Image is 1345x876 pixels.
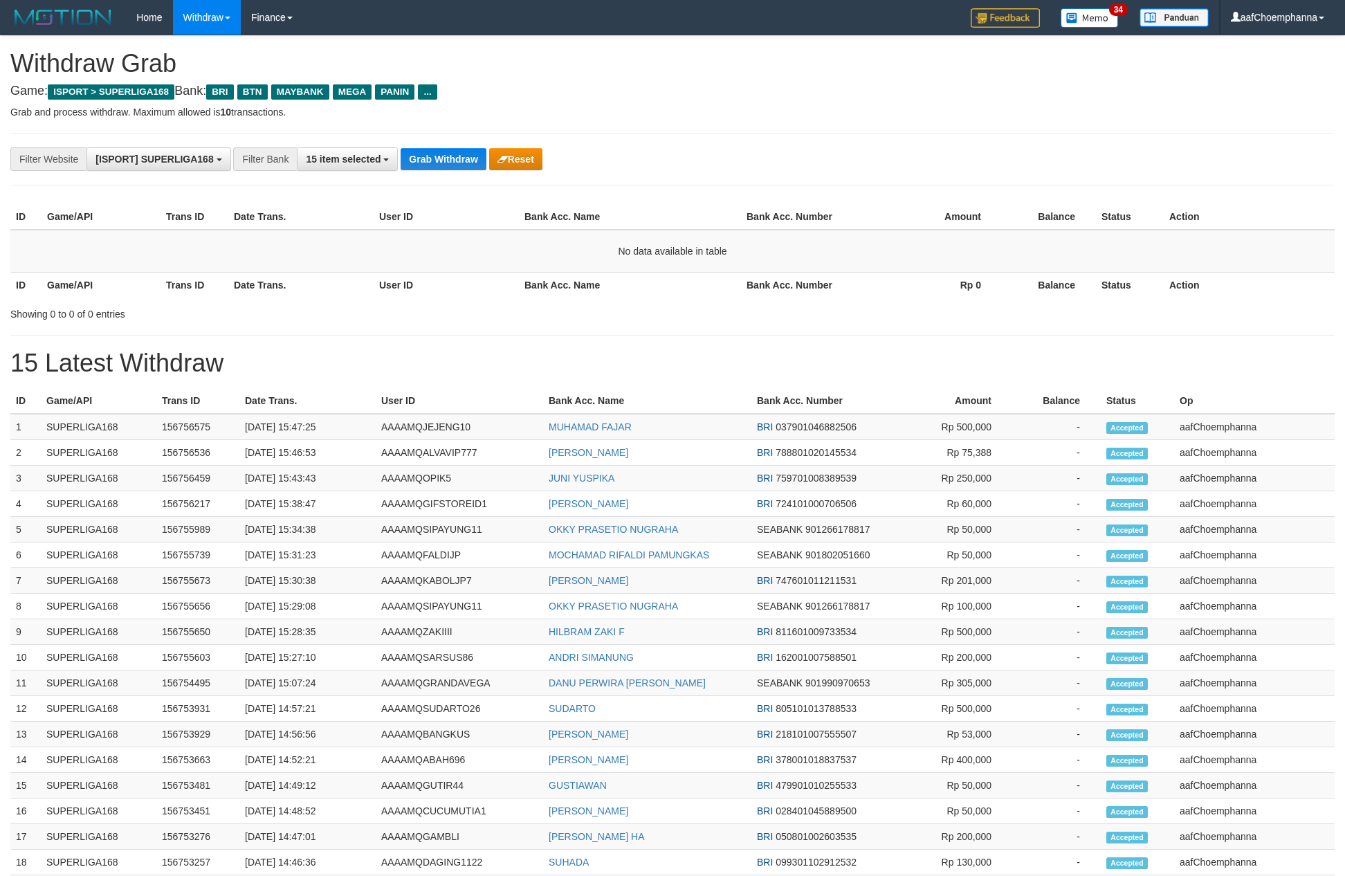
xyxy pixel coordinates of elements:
img: MOTION_logo.png [10,7,116,28]
td: [DATE] 14:52:21 [239,747,376,773]
span: Copy 759701008389539 to clipboard [776,473,857,484]
td: [DATE] 15:47:25 [239,414,376,440]
td: [DATE] 15:31:23 [239,542,376,568]
div: Showing 0 to 0 of 0 entries [10,302,550,321]
th: Bank Acc. Name [543,388,751,414]
span: BRI [757,831,773,842]
span: Accepted [1106,755,1148,767]
td: 11 [10,670,41,696]
td: 156753451 [156,799,239,824]
td: [DATE] 15:43:43 [239,466,376,491]
td: SUPERLIGA168 [41,542,156,568]
td: - [1012,850,1101,875]
a: [PERSON_NAME] [549,575,628,586]
td: aafChoemphanna [1174,850,1335,875]
td: [DATE] 14:56:56 [239,722,376,747]
span: Accepted [1106,422,1148,434]
td: AAAAMQCUCUMUTIA1 [376,799,543,824]
span: Accepted [1106,550,1148,562]
button: Grab Withdraw [401,148,486,170]
td: 156753929 [156,722,239,747]
th: Game/API [42,204,161,230]
a: OKKY PRASETIO NUGRAHA [549,524,678,535]
a: JUNI YUSPIKA [549,473,614,484]
a: [PERSON_NAME] [549,498,628,509]
span: Accepted [1106,601,1148,613]
span: ... [418,84,437,100]
a: [PERSON_NAME] [549,729,628,740]
td: Rp 250,000 [879,466,1012,491]
td: 156755656 [156,594,239,619]
td: - [1012,542,1101,568]
th: Bank Acc. Name [519,204,741,230]
td: Rp 50,000 [879,542,1012,568]
td: aafChoemphanna [1174,542,1335,568]
td: 156753663 [156,747,239,773]
td: - [1012,414,1101,440]
td: aafChoemphanna [1174,824,1335,850]
td: - [1012,491,1101,517]
th: Game/API [41,388,156,414]
td: SUPERLIGA168 [41,799,156,824]
a: SUHADA [549,857,589,868]
td: Rp 305,000 [879,670,1012,696]
span: Copy 805101013788533 to clipboard [776,703,857,714]
td: SUPERLIGA168 [41,645,156,670]
th: Bank Acc. Name [519,272,741,298]
td: 6 [10,542,41,568]
th: Status [1096,272,1164,298]
th: Action [1164,272,1335,298]
td: SUPERLIGA168 [41,850,156,875]
th: User ID [374,272,519,298]
td: SUPERLIGA168 [41,722,156,747]
td: 15 [10,773,41,799]
td: Rp 200,000 [879,824,1012,850]
td: SUPERLIGA168 [41,491,156,517]
a: DANU PERWIRA [PERSON_NAME] [549,677,706,688]
span: Accepted [1106,832,1148,843]
td: 156756536 [156,440,239,466]
td: SUPERLIGA168 [41,619,156,645]
td: Rp 50,000 [879,773,1012,799]
td: - [1012,440,1101,466]
th: Trans ID [161,204,228,230]
th: Status [1101,388,1174,414]
td: 156754495 [156,670,239,696]
a: [PERSON_NAME] [549,805,628,816]
span: BRI [757,780,773,791]
td: 156755603 [156,645,239,670]
a: [PERSON_NAME] HA [549,831,644,842]
span: BRI [757,703,773,714]
td: 16 [10,799,41,824]
span: Copy 788801020145534 to clipboard [776,447,857,458]
span: Copy 901266178817 to clipboard [805,524,870,535]
th: Balance [1002,272,1096,298]
td: Rp 53,000 [879,722,1012,747]
th: ID [10,204,42,230]
td: [DATE] 14:48:52 [239,799,376,824]
span: Accepted [1106,857,1148,869]
td: SUPERLIGA168 [41,824,156,850]
td: [DATE] 14:47:01 [239,824,376,850]
span: Copy 901990970653 to clipboard [805,677,870,688]
td: aafChoemphanna [1174,670,1335,696]
td: SUPERLIGA168 [41,414,156,440]
td: AAAAMQKABOLJP7 [376,568,543,594]
span: BRI [757,447,773,458]
span: MEGA [333,84,372,100]
span: Copy 162001007588501 to clipboard [776,652,857,663]
span: Copy 724101000706506 to clipboard [776,498,857,509]
td: [DATE] 14:49:12 [239,773,376,799]
span: BTN [237,84,268,100]
td: aafChoemphanna [1174,491,1335,517]
td: AAAAMQDAGING1122 [376,850,543,875]
td: SUPERLIGA168 [41,670,156,696]
td: SUPERLIGA168 [41,594,156,619]
th: User ID [374,204,519,230]
img: panduan.png [1140,8,1209,27]
td: 9 [10,619,41,645]
td: - [1012,619,1101,645]
td: - [1012,799,1101,824]
td: - [1012,773,1101,799]
td: Rp 130,000 [879,850,1012,875]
